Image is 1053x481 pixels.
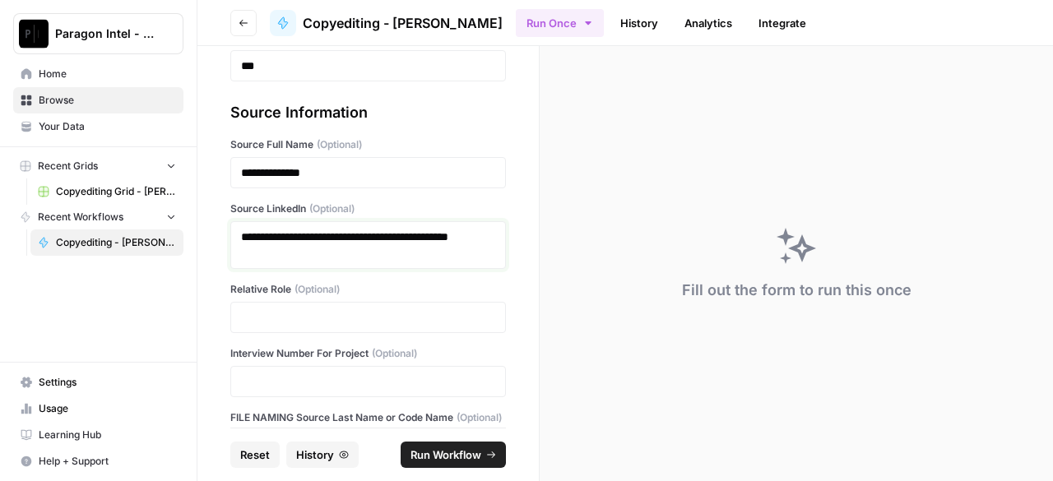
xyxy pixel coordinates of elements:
[13,61,183,87] a: Home
[39,401,176,416] span: Usage
[372,346,417,361] span: (Optional)
[13,113,183,140] a: Your Data
[675,10,742,36] a: Analytics
[230,346,506,361] label: Interview Number For Project
[38,210,123,224] span: Recent Workflows
[13,448,183,474] button: Help + Support
[39,93,176,108] span: Browse
[230,101,506,124] div: Source Information
[39,375,176,390] span: Settings
[286,442,359,468] button: History
[317,137,362,152] span: (Optional)
[295,282,340,297] span: (Optional)
[13,87,183,113] a: Browse
[230,442,280,468] button: Reset
[230,410,506,425] label: FILE NAMING Source Last Name or Code Name
[13,422,183,448] a: Learning Hub
[39,67,176,81] span: Home
[411,446,481,463] span: Run Workflow
[309,201,355,216] span: (Optional)
[516,9,604,37] button: Run Once
[303,13,503,33] span: Copyediting - [PERSON_NAME]
[13,369,183,395] a: Settings
[230,201,506,216] label: Source LinkedIn
[240,446,270,463] span: Reset
[13,205,183,229] button: Recent Workflows
[682,279,912,302] div: Fill out the form to run this once
[13,154,183,178] button: Recent Grids
[296,446,334,463] span: History
[55,25,155,42] span: Paragon Intel - Copyediting
[39,119,176,134] span: Your Data
[457,410,502,425] span: (Optional)
[230,282,506,297] label: Relative Role
[610,10,668,36] a: History
[19,19,49,49] img: Paragon Intel - Copyediting Logo
[13,13,183,54] button: Workspace: Paragon Intel - Copyediting
[39,428,176,442] span: Learning Hub
[39,454,176,469] span: Help + Support
[13,395,183,422] a: Usage
[38,159,98,173] span: Recent Grids
[30,229,183,256] a: Copyediting - [PERSON_NAME]
[56,235,176,250] span: Copyediting - [PERSON_NAME]
[401,442,506,468] button: Run Workflow
[56,184,176,199] span: Copyediting Grid - [PERSON_NAME]
[230,137,506,152] label: Source Full Name
[749,10,816,36] a: Integrate
[270,10,503,36] a: Copyediting - [PERSON_NAME]
[30,178,183,205] a: Copyediting Grid - [PERSON_NAME]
